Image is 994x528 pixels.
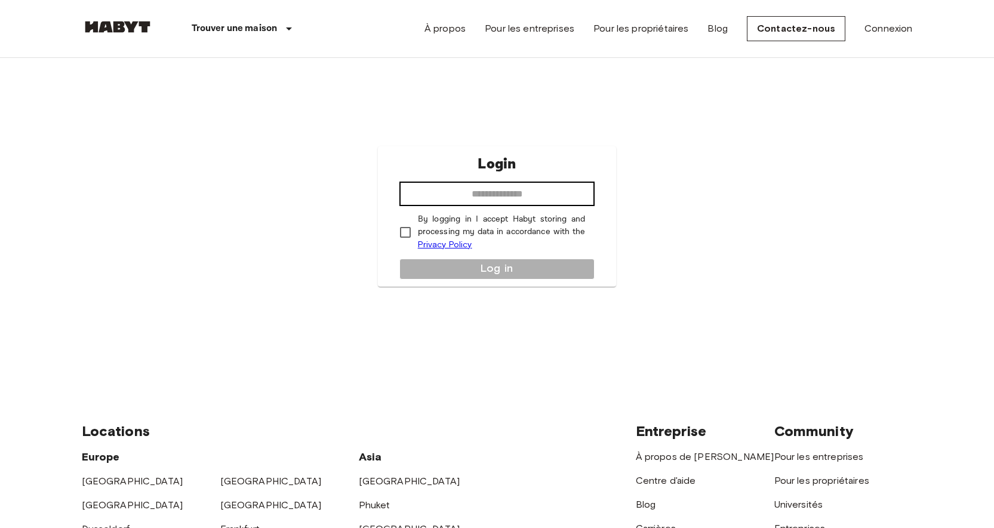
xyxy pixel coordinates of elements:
[82,499,183,511] a: [GEOGRAPHIC_DATA]
[593,22,688,36] a: Pour les propriétaires
[418,213,586,251] p: By logging in I accept Habyt storing and processing my data in accordance with the
[82,21,153,33] img: Habyt
[747,16,845,41] a: Contactez-nous
[82,475,183,487] a: [GEOGRAPHIC_DATA]
[478,154,516,175] p: Login
[774,422,854,440] span: Community
[359,475,460,487] a: [GEOGRAPHIC_DATA]
[864,22,912,36] a: Connexion
[359,499,390,511] a: Phuket
[636,475,696,486] a: Centre d'aide
[82,450,120,463] span: Europe
[774,451,864,462] a: Pour les entreprises
[707,22,728,36] a: Blog
[424,22,466,36] a: À propos
[636,422,707,440] span: Entreprise
[359,450,382,463] span: Asia
[636,451,774,462] a: À propos de [PERSON_NAME]
[220,475,322,487] a: [GEOGRAPHIC_DATA]
[82,422,150,440] span: Locations
[418,240,472,250] a: Privacy Policy
[220,499,322,511] a: [GEOGRAPHIC_DATA]
[192,22,278,36] p: Trouver une maison
[774,499,823,510] a: Universités
[485,22,574,36] a: Pour les entreprises
[774,475,869,486] a: Pour les propriétaires
[636,499,656,510] a: Blog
